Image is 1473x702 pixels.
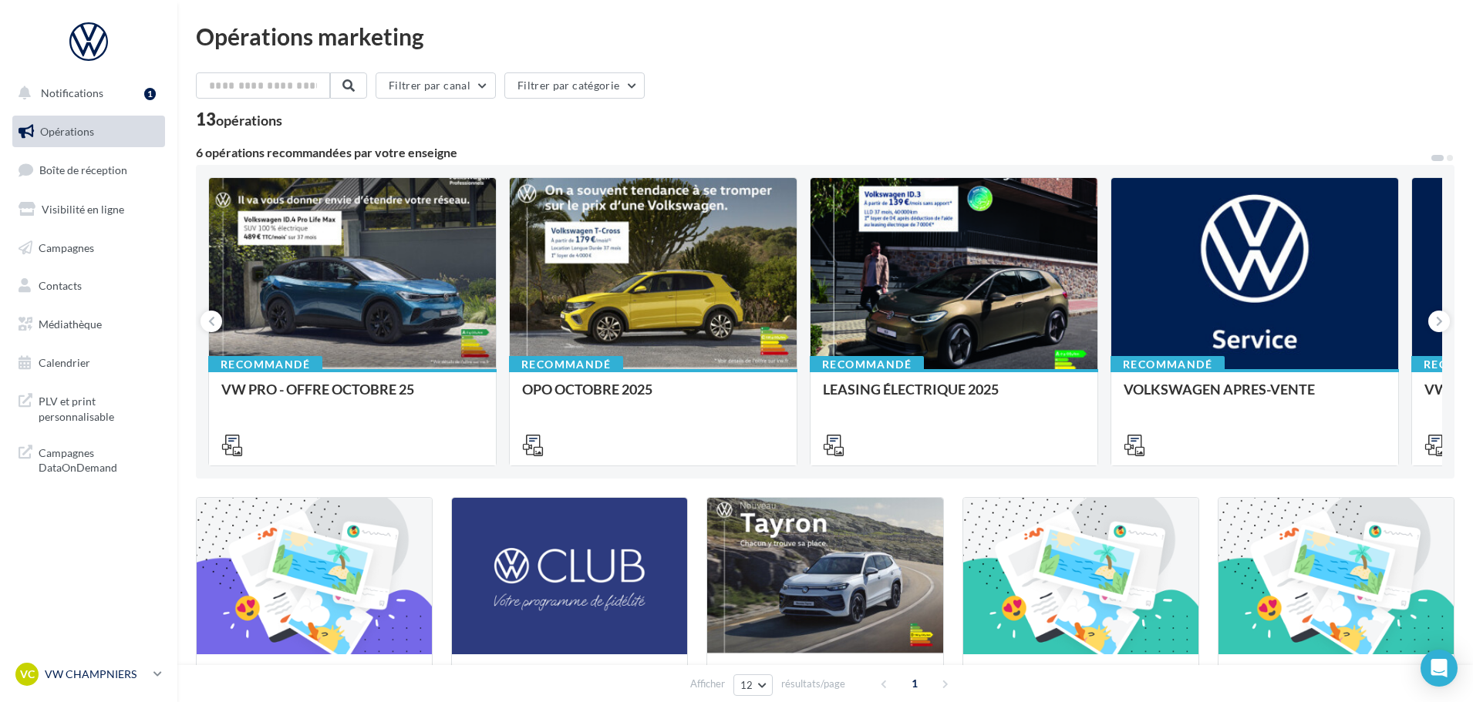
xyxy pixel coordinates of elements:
div: VOLKSWAGEN APRES-VENTE [1124,381,1386,412]
button: Notifications 1 [9,77,162,109]
span: résultats/page [781,677,845,691]
span: Campagnes DataOnDemand [39,442,159,475]
span: Médiathèque [39,317,102,331]
div: 1 [144,88,156,100]
span: Visibilité en ligne [42,203,124,216]
button: 12 [733,674,773,696]
span: Afficher [690,677,725,691]
a: Boîte de réception [9,153,168,186]
a: Visibilité en ligne [9,193,168,226]
div: Recommandé [810,356,924,373]
div: VW PRO - OFFRE OCTOBRE 25 [221,381,484,412]
span: Contacts [39,279,82,292]
div: Opérations marketing [196,25,1454,48]
a: Calendrier [9,347,168,379]
div: Recommandé [509,356,623,373]
a: PLV et print personnalisable [9,385,168,430]
div: OPO OCTOBRE 2025 [522,381,784,412]
div: 13 [196,111,282,128]
a: Campagnes [9,232,168,264]
span: 1 [902,671,927,696]
span: Campagnes [39,240,94,254]
span: 12 [740,679,753,691]
a: VC VW CHAMPNIERS [12,660,165,689]
span: Notifications [41,86,103,99]
div: opérations [216,113,282,127]
a: Opérations [9,116,168,148]
a: Médiathèque [9,308,168,341]
span: Opérations [40,125,94,138]
span: PLV et print personnalisable [39,391,159,424]
button: Filtrer par canal [376,72,496,99]
span: VC [20,667,35,682]
button: Filtrer par catégorie [504,72,645,99]
div: Recommandé [208,356,322,373]
a: Campagnes DataOnDemand [9,436,168,482]
div: Recommandé [1111,356,1225,373]
p: VW CHAMPNIERS [45,667,147,682]
span: Calendrier [39,356,90,369]
div: Open Intercom Messenger [1421,650,1458,687]
a: Contacts [9,270,168,302]
div: LEASING ÉLECTRIQUE 2025 [823,381,1085,412]
span: Boîte de réception [39,163,127,176]
div: 6 opérations recommandées par votre enseigne [196,146,1430,159]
